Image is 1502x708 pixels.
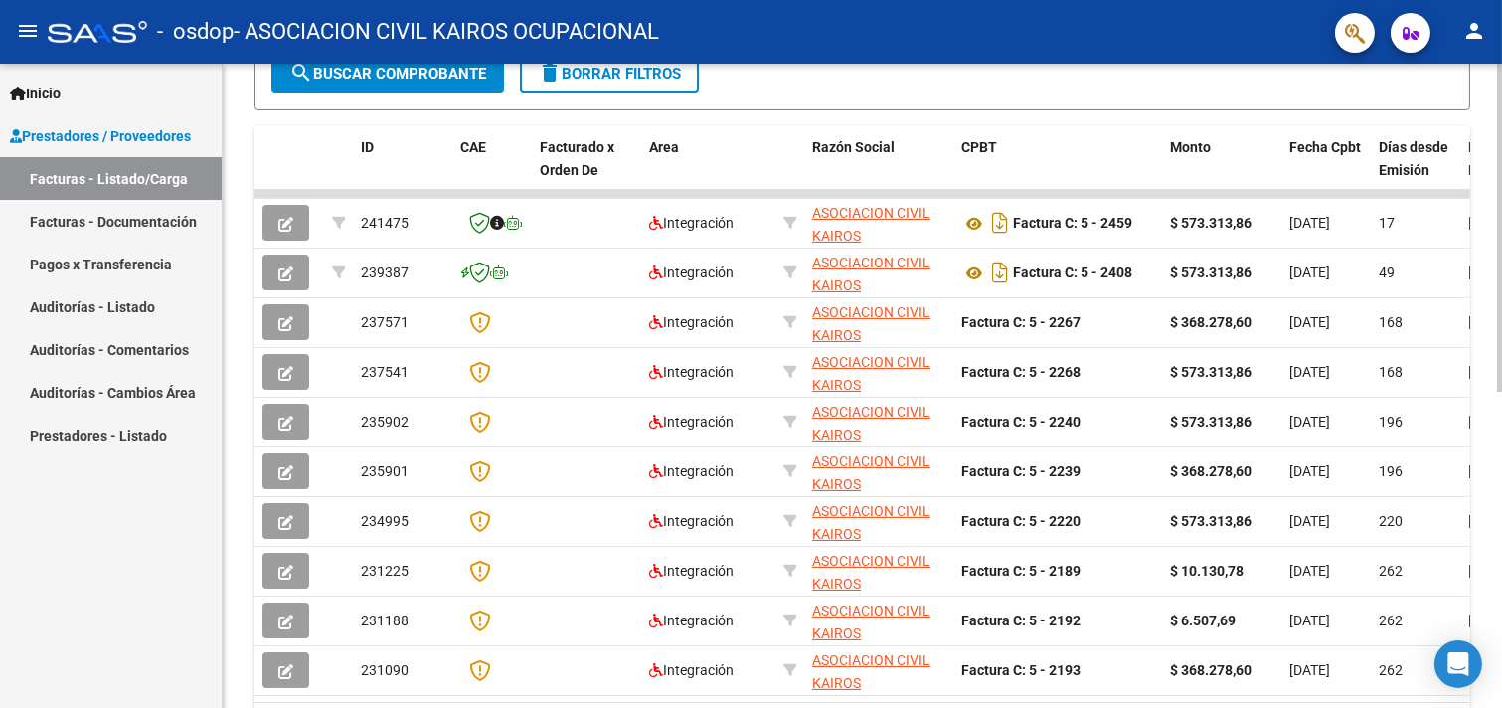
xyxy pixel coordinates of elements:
span: 231225 [361,563,409,579]
div: 30712717609 [812,202,945,244]
span: Monto [1170,139,1211,155]
i: Descargar documento [987,207,1013,239]
span: [DATE] [1289,613,1330,628]
span: Integración [649,265,734,280]
span: 239387 [361,265,409,280]
strong: $ 368.278,60 [1170,463,1252,479]
span: Integración [649,364,734,380]
strong: $ 573.313,86 [1170,265,1252,280]
span: - ASOCIACION CIVIL KAIROS OCUPACIONAL [234,10,659,54]
span: Buscar Comprobante [289,65,486,83]
span: 235902 [361,414,409,430]
datatable-header-cell: Monto [1162,126,1281,214]
span: Integración [649,314,734,330]
button: Buscar Comprobante [271,54,504,93]
span: Integración [649,613,734,628]
mat-icon: delete [538,61,562,85]
span: 168 [1379,364,1403,380]
strong: $ 6.507,69 [1170,613,1236,628]
span: 196 [1379,414,1403,430]
div: 30712717609 [812,500,945,542]
span: 237571 [361,314,409,330]
span: [DATE] [1289,364,1330,380]
span: Integración [649,215,734,231]
span: CAE [460,139,486,155]
datatable-header-cell: Area [641,126,775,214]
div: 30712717609 [812,600,945,641]
span: 241475 [361,215,409,231]
strong: $ 10.130,78 [1170,563,1244,579]
span: Borrar Filtros [538,65,681,83]
div: 30712717609 [812,351,945,393]
span: 262 [1379,613,1403,628]
strong: $ 573.313,86 [1170,513,1252,529]
span: [DATE] [1289,215,1330,231]
span: 231090 [361,662,409,678]
span: Integración [649,414,734,430]
span: [DATE] [1289,314,1330,330]
span: 17 [1379,215,1395,231]
span: [DATE] [1289,563,1330,579]
mat-icon: person [1462,19,1486,43]
strong: $ 573.313,86 [1170,414,1252,430]
strong: $ 368.278,60 [1170,662,1252,678]
strong: Factura C: 5 - 2193 [961,662,1081,678]
span: ASOCIACION CIVIL KAIROS OCUPACIONAL [812,503,930,565]
mat-icon: menu [16,19,40,43]
strong: Factura C: 5 - 2220 [961,513,1081,529]
strong: $ 573.313,86 [1170,215,1252,231]
datatable-header-cell: Fecha Cpbt [1281,126,1371,214]
span: ID [361,139,374,155]
strong: Factura C: 5 - 2192 [961,613,1081,628]
span: ASOCIACION CIVIL KAIROS OCUPACIONAL [812,603,930,664]
datatable-header-cell: ID [353,126,452,214]
span: - osdop [157,10,234,54]
span: Integración [649,662,734,678]
span: Razón Social [812,139,895,155]
span: CPBT [961,139,997,155]
span: 234995 [361,513,409,529]
span: Inicio [10,83,61,104]
span: [DATE] [1289,662,1330,678]
span: ASOCIACION CIVIL KAIROS OCUPACIONAL [812,453,930,515]
span: 220 [1379,513,1403,529]
div: 30712717609 [812,450,945,492]
span: Prestadores / Proveedores [10,125,191,147]
span: [DATE] [1289,414,1330,430]
strong: Factura C: 5 - 2408 [1013,265,1132,281]
datatable-header-cell: CPBT [953,126,1162,214]
span: [DATE] [1289,463,1330,479]
span: Días desde Emisión [1379,139,1448,178]
span: 262 [1379,563,1403,579]
datatable-header-cell: Facturado x Orden De [532,126,641,214]
strong: Factura C: 5 - 2239 [961,463,1081,479]
strong: Factura C: 5 - 2267 [961,314,1081,330]
span: [DATE] [1289,513,1330,529]
strong: $ 368.278,60 [1170,314,1252,330]
span: ASOCIACION CIVIL KAIROS OCUPACIONAL [812,255,930,316]
span: ASOCIACION CIVIL KAIROS OCUPACIONAL [812,205,930,266]
span: ASOCIACION CIVIL KAIROS OCUPACIONAL [812,553,930,615]
span: 168 [1379,314,1403,330]
i: Descargar documento [987,257,1013,288]
div: 30712717609 [812,550,945,592]
div: 30712717609 [812,401,945,442]
span: Fecha Cpbt [1289,139,1361,155]
button: Borrar Filtros [520,54,699,93]
span: [DATE] [1289,265,1330,280]
strong: Factura C: 5 - 2268 [961,364,1081,380]
mat-icon: search [289,61,313,85]
div: 30712717609 [812,649,945,691]
span: Integración [649,463,734,479]
div: Open Intercom Messenger [1434,640,1482,688]
span: 235901 [361,463,409,479]
span: Integración [649,563,734,579]
span: 262 [1379,662,1403,678]
span: Integración [649,513,734,529]
datatable-header-cell: Días desde Emisión [1371,126,1460,214]
div: 30712717609 [812,301,945,343]
span: Facturado x Orden De [540,139,614,178]
datatable-header-cell: Razón Social [804,126,953,214]
span: 196 [1379,463,1403,479]
strong: Factura C: 5 - 2459 [1013,216,1132,232]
